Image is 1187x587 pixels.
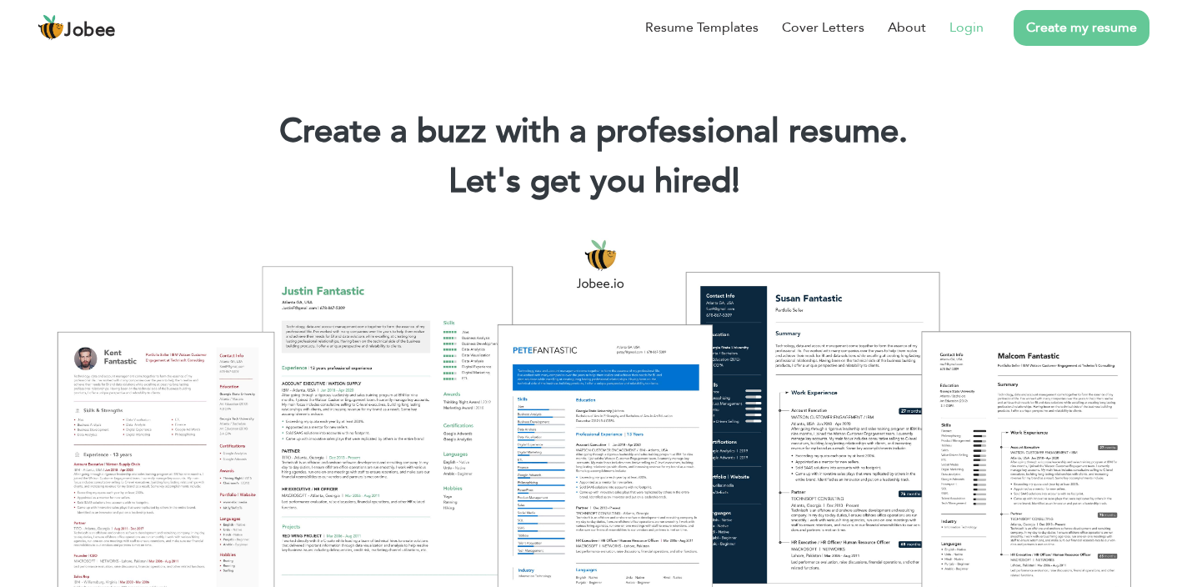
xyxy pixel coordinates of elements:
[1014,10,1149,46] a: Create my resume
[645,18,759,38] a: Resume Templates
[949,18,984,38] a: Login
[64,22,116,40] span: Jobee
[782,18,864,38] a: Cover Letters
[732,158,739,204] span: |
[38,14,116,41] a: Jobee
[888,18,926,38] a: About
[25,160,1162,203] h2: Let's
[25,110,1162,153] h1: Create a buzz with a professional resume.
[530,158,740,204] span: get you hired!
[38,14,64,41] img: jobee.io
